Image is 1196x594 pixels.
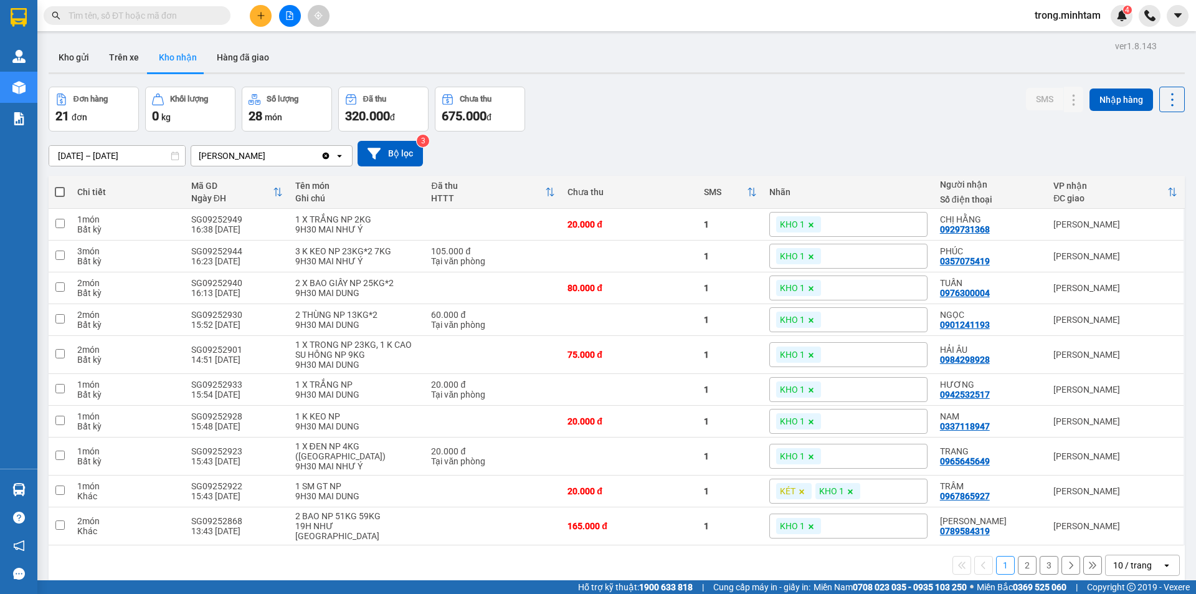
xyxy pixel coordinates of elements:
[191,516,283,526] div: SG09252868
[639,582,693,592] strong: 1900 633 818
[191,491,283,501] div: 15:43 [DATE]
[295,214,419,224] div: 1 X TRẮNG NP 2KG
[191,256,283,266] div: 16:23 [DATE]
[191,380,283,390] div: SG09252933
[1076,580,1078,594] span: |
[567,283,691,293] div: 80.000 đ
[191,224,283,234] div: 16:38 [DATE]
[780,416,805,427] span: KHO 1
[1018,556,1037,575] button: 2
[69,9,216,22] input: Tìm tên, số ĐT hoặc mã đơn
[12,112,26,125] img: solution-icon
[780,282,805,294] span: KHO 1
[249,108,262,123] span: 28
[1089,89,1153,111] button: Nhập hàng
[567,350,691,360] div: 75.000 đ
[704,315,757,325] div: 1
[977,580,1066,594] span: Miền Bắc
[13,568,25,580] span: message
[442,108,486,123] span: 675.000
[152,108,159,123] span: 0
[191,246,283,256] div: SG09252944
[704,486,757,496] div: 1
[77,446,178,456] div: 1 món
[295,511,419,521] div: 2 BAO NP 51KG 59KG
[1053,385,1177,395] div: [PERSON_NAME]
[1053,283,1177,293] div: [PERSON_NAME]
[77,481,178,491] div: 1 món
[940,380,1041,390] div: HƯƠNG
[940,481,1041,491] div: TRẦM
[191,390,283,400] div: 15:54 [DATE]
[295,288,419,298] div: 9H30 MAI DUNG
[191,421,283,431] div: 15:48 [DATE]
[996,556,1015,575] button: 1
[77,526,178,536] div: Khác
[321,151,331,161] svg: Clear value
[199,150,265,162] div: [PERSON_NAME]
[431,380,555,390] div: 20.000 đ
[1053,181,1167,191] div: VP nhận
[425,176,561,209] th: Toggle SortBy
[940,421,990,431] div: 0337118947
[1127,583,1136,592] span: copyright
[940,180,1041,189] div: Người nhận
[940,310,1041,320] div: NGỌC
[191,411,283,421] div: SG09252928
[314,11,323,20] span: aim
[940,320,990,330] div: 0901241193
[431,456,555,466] div: Tại văn phòng
[567,486,691,496] div: 20.000 đ
[970,585,974,590] span: ⚪️
[780,349,805,360] span: KHO 1
[1125,6,1129,14] span: 4
[1053,193,1167,203] div: ĐC giao
[704,251,757,261] div: 1
[77,411,178,421] div: 1 món
[77,491,178,501] div: Khác
[940,246,1041,256] div: PHÚC
[704,451,757,461] div: 1
[191,278,283,288] div: SG09252940
[295,411,419,421] div: 1 K KEO NP
[435,87,525,132] button: Chưa thu675.000đ
[345,108,390,123] span: 320.000
[940,214,1041,224] div: CHỊ HẰNG
[1053,521,1177,531] div: [PERSON_NAME]
[295,246,419,256] div: 3 K KEO NP 23KG*2 7KG
[191,446,283,456] div: SG09252923
[191,320,283,330] div: 15:52 [DATE]
[431,256,555,266] div: Tại văn phòng
[52,11,60,20] span: search
[780,384,805,395] span: KHO 1
[335,151,344,161] svg: open
[13,512,25,524] span: question-circle
[191,193,273,203] div: Ngày ĐH
[1025,7,1111,23] span: trong.minhtam
[819,486,844,497] span: KHO 1
[185,176,289,209] th: Toggle SortBy
[308,5,330,27] button: aim
[431,320,555,330] div: Tại văn phòng
[207,42,279,72] button: Hàng đã giao
[149,42,207,72] button: Kho nhận
[295,224,419,234] div: 9H30 MAI NHƯ Ý
[119,11,149,24] span: Nhận:
[145,87,235,132] button: Khối lượng0kg
[191,181,273,191] div: Mã GD
[72,112,87,122] span: đơn
[295,320,419,330] div: 9H30 MAI DUNG
[119,11,219,39] div: [PERSON_NAME]
[11,11,110,39] div: [PERSON_NAME]
[77,516,178,526] div: 2 món
[295,491,419,501] div: 9H30 MAI DUNG
[460,95,491,103] div: Chưa thu
[940,446,1041,456] div: TRANG
[250,5,272,27] button: plus
[265,112,282,122] span: món
[279,5,301,27] button: file-add
[55,108,69,123] span: 21
[780,520,805,532] span: KHO 1
[285,11,294,20] span: file-add
[486,112,491,122] span: đ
